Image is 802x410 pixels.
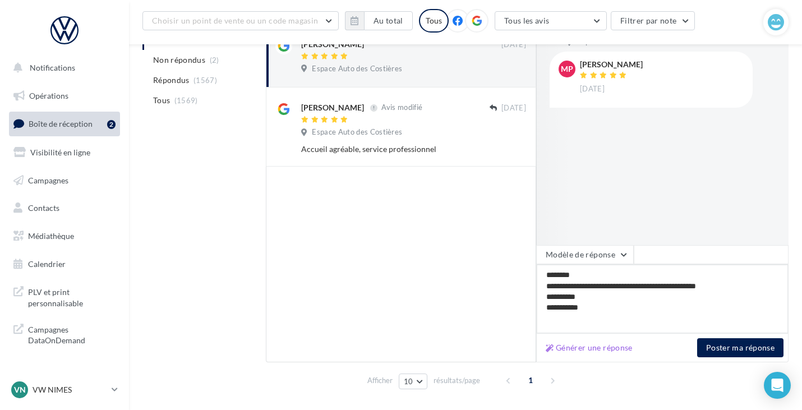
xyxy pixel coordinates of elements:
[7,56,118,80] button: Notifications
[522,371,540,389] span: 1
[504,16,550,25] span: Tous les avis
[367,375,393,386] span: Afficher
[561,63,573,75] span: mP
[541,341,637,354] button: Générer une réponse
[611,11,695,30] button: Filtrer par note
[764,372,791,399] div: Open Intercom Messenger
[28,175,68,185] span: Campagnes
[14,384,26,395] span: VN
[7,280,122,313] a: PLV et print personnalisable
[30,63,75,72] span: Notifications
[536,245,634,264] button: Modèle de réponse
[153,75,190,86] span: Répondus
[7,196,122,220] a: Contacts
[580,61,643,68] div: [PERSON_NAME]
[312,64,402,74] span: Espace Auto des Costières
[580,84,605,94] span: [DATE]
[33,384,107,395] p: VW NIMES
[495,11,607,30] button: Tous les avis
[28,284,116,308] span: PLV et print personnalisable
[399,374,427,389] button: 10
[28,322,116,346] span: Campagnes DataOnDemand
[501,40,526,50] span: [DATE]
[404,377,413,386] span: 10
[28,231,74,241] span: Médiathèque
[142,11,339,30] button: Choisir un point de vente ou un code magasin
[7,317,122,351] a: Campagnes DataOnDemand
[153,95,170,106] span: Tous
[7,84,122,108] a: Opérations
[7,252,122,276] a: Calendrier
[697,338,783,357] button: Poster ma réponse
[7,169,122,192] a: Campagnes
[107,120,116,129] div: 2
[193,76,217,85] span: (1567)
[301,102,364,113] div: [PERSON_NAME]
[312,127,402,137] span: Espace Auto des Costières
[29,119,93,128] span: Boîte de réception
[419,9,449,33] div: Tous
[28,203,59,213] span: Contacts
[174,96,198,105] span: (1569)
[28,259,66,269] span: Calendrier
[153,54,205,66] span: Non répondus
[30,148,90,157] span: Visibilité en ligne
[7,141,122,164] a: Visibilité en ligne
[9,379,120,400] a: VN VW NIMES
[345,11,413,30] button: Au total
[364,11,413,30] button: Au total
[381,103,422,112] span: Avis modifié
[210,56,219,65] span: (2)
[29,91,68,100] span: Opérations
[301,144,453,155] div: Accueil agréable, service professionnel
[501,103,526,113] span: [DATE]
[152,16,318,25] span: Choisir un point de vente ou un code magasin
[7,224,122,248] a: Médiathèque
[434,375,480,386] span: résultats/page
[7,112,122,136] a: Boîte de réception2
